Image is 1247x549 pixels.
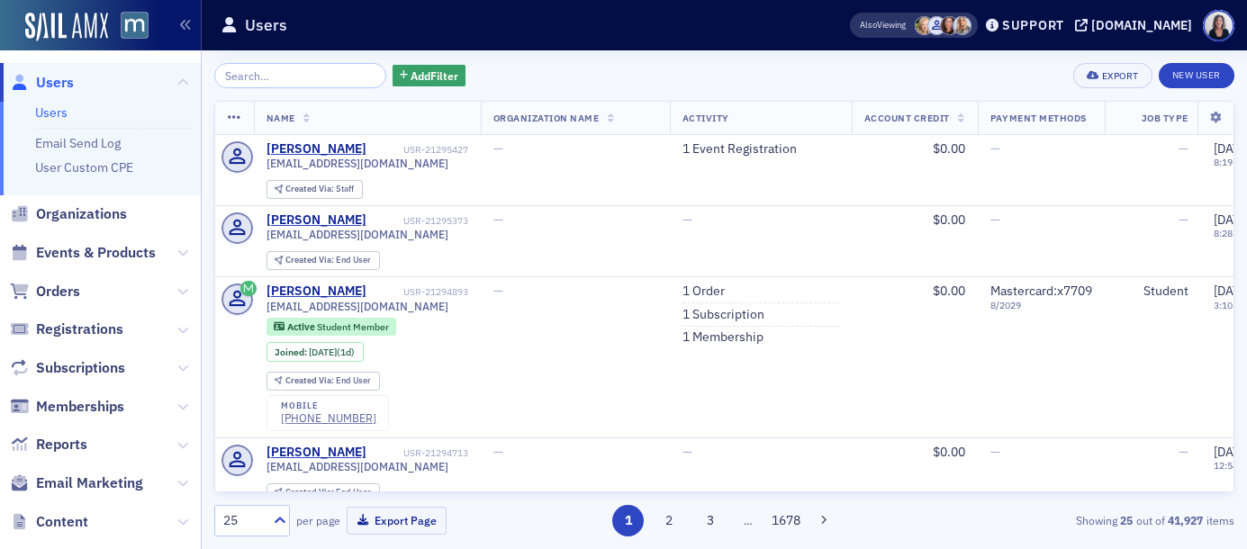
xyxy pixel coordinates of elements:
a: Users [35,104,68,121]
span: [EMAIL_ADDRESS][DOMAIN_NAME] [267,228,448,241]
span: $0.00 [933,283,965,299]
button: Export Page [347,507,447,535]
div: Staff [285,184,354,194]
span: — [493,444,503,460]
img: SailAMX [25,13,108,41]
div: Created Via: End User [267,483,380,502]
span: — [493,211,503,228]
span: Add Filter [411,67,458,84]
a: Orders [10,282,80,301]
span: — [990,211,1000,228]
span: Memberships [36,397,124,417]
img: SailAMX [121,12,149,40]
div: USR-21294713 [369,447,468,459]
button: 2 [654,505,685,536]
a: Content [10,512,88,532]
button: AddFilter [393,65,466,87]
a: Registrations [10,319,123,339]
span: Student Member [317,320,389,333]
a: View Homepage [108,12,149,42]
div: Created Via: End User [267,251,380,270]
a: [PERSON_NAME] [267,283,366,300]
div: Export [1102,71,1139,81]
input: Search… [214,63,386,88]
span: Mastercard : x7709 [990,283,1092,299]
button: 3 [694,505,726,536]
div: Showing out of items [907,512,1234,528]
div: USR-21294893 [369,286,468,298]
span: — [493,140,503,157]
span: Created Via : [285,374,336,386]
span: Subscriptions [36,358,125,378]
span: $0.00 [933,211,965,228]
span: Active [287,320,317,333]
span: — [682,211,692,228]
div: Support [1002,17,1064,33]
a: [PHONE_NUMBER] [281,411,376,425]
div: End User [285,488,371,498]
span: Orders [36,282,80,301]
button: 1678 [770,505,801,536]
strong: 41,927 [1165,512,1206,528]
div: USR-21295373 [369,215,468,227]
span: Job Type [1142,112,1188,124]
div: 25 [223,511,263,530]
strong: 25 [1117,512,1136,528]
div: End User [285,256,371,265]
span: Organization Name [493,112,600,124]
span: Created Via : [285,183,336,194]
div: Joined: 2025-09-03 00:00:00 [267,342,364,362]
span: Email Marketing [36,473,143,493]
span: — [1179,140,1188,157]
span: Created Via : [285,486,336,498]
span: Reports [36,435,87,454]
div: Created Via: End User [267,372,380,391]
span: $0.00 [933,444,965,460]
span: — [1179,444,1188,460]
h1: Users [245,14,287,36]
a: 1 Subscription [682,307,764,323]
span: Justin Chase [927,16,946,35]
span: Users [36,73,74,93]
span: $0.00 [933,140,965,157]
a: Email Marketing [10,473,143,493]
div: Also [860,19,877,31]
a: 1 Event Registration [682,141,797,157]
span: Rebekah Olson [915,16,934,35]
span: [DATE] [309,346,337,358]
a: [PERSON_NAME] [267,445,366,461]
a: Users [10,73,74,93]
label: per page [296,512,340,528]
a: Email Send Log [35,135,121,151]
a: Subscriptions [10,358,125,378]
span: — [990,140,1000,157]
a: Memberships [10,397,124,417]
div: Created Via: Staff [267,180,363,199]
div: USR-21295427 [369,144,468,156]
span: Profile [1203,10,1234,41]
span: [EMAIL_ADDRESS][DOMAIN_NAME] [267,460,448,473]
a: 1 Order [682,283,725,300]
a: Organizations [10,204,127,224]
a: New User [1159,63,1234,88]
span: Joined : [275,346,309,358]
a: User Custom CPE [35,159,133,175]
a: Events & Products [10,243,156,263]
span: Account Credit [864,112,950,124]
span: Payment Methods [990,112,1087,124]
span: Events & Products [36,243,156,263]
a: 1 Membership [682,329,764,346]
a: Active Student Member [274,321,388,333]
span: — [990,444,1000,460]
a: [PERSON_NAME] [267,141,366,157]
span: Activity [682,112,729,124]
span: Organizations [36,204,127,224]
div: [DOMAIN_NAME] [1091,17,1192,33]
span: Emily Trott [953,16,971,35]
span: [EMAIL_ADDRESS][DOMAIN_NAME] [267,157,448,170]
